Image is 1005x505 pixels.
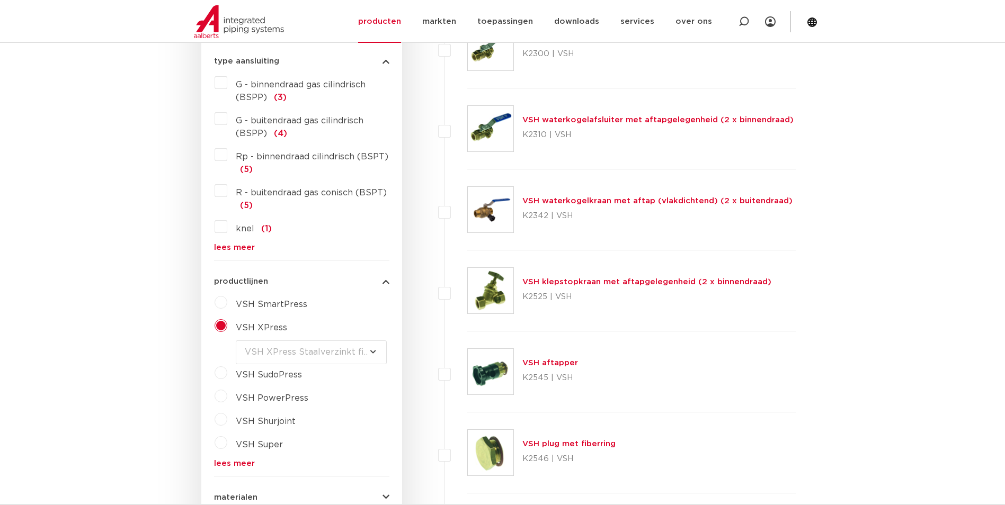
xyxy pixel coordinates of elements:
[236,224,254,233] span: knel
[522,440,616,448] a: VSH plug met fiberring
[274,93,287,102] span: (3)
[214,459,389,467] a: lees meer
[522,288,771,305] p: K2525 | VSH
[261,224,272,233] span: (1)
[214,57,279,65] span: type aansluiting
[236,417,296,426] span: VSH Shurjoint
[236,80,366,102] span: G - binnendraad gas cilindrisch (BSPP)
[214,493,389,501] button: materialen
[468,430,513,475] img: Thumbnail for VSH plug met fiberring
[522,208,793,224] p: K2342 | VSH
[214,244,389,251] a: lees meer
[468,187,513,232] img: Thumbnail for VSH waterkogelkraan met aftap (vlakdichtend) (2 x buitendraad)
[522,197,793,205] a: VSH waterkogelkraan met aftap (vlakdichtend) (2 x buitendraad)
[468,106,513,151] img: Thumbnail for VSH waterkogelafsluiter met aftapgelegenheid (2 x binnendraad)
[522,359,578,367] a: VSH aftapper
[214,277,389,285] button: productlijnen
[522,46,687,62] p: K2300 | VSH
[522,278,771,286] a: VSH klepstopkraan met aftapgelegenheid (2 x binnendraad)
[522,116,794,124] a: VSH waterkogelafsluiter met aftapgelegenheid (2 x binnendraad)
[236,371,302,379] span: VSH SudoPress
[236,300,307,309] span: VSH SmartPress
[236,440,283,449] span: VSH Super
[522,450,616,467] p: K2546 | VSH
[468,268,513,313] img: Thumbnail for VSH klepstopkraan met aftapgelegenheid (2 x binnendraad)
[236,152,388,161] span: Rp - binnendraad cilindrisch (BSPT)
[214,493,257,501] span: materialen
[522,369,578,386] p: K2545 | VSH
[236,394,308,402] span: VSH PowerPress
[522,127,794,143] p: K2310 | VSH
[236,116,363,138] span: G - buitendraad gas cilindrisch (BSPP)
[468,349,513,394] img: Thumbnail for VSH aftapper
[236,323,287,332] span: VSH XPress
[236,188,387,197] span: R - buitendraad gas conisch (BSPT)
[274,129,287,138] span: (4)
[240,201,253,210] span: (5)
[468,25,513,70] img: Thumbnail for VSH waterkogelkraan (2 x binnendraad)
[214,57,389,65] button: type aansluiting
[214,277,268,285] span: productlijnen
[240,165,253,174] span: (5)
